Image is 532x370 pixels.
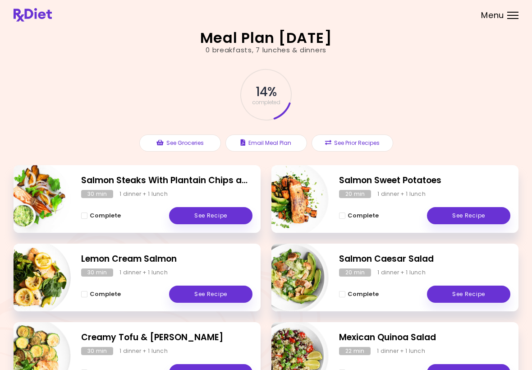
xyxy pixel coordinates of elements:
[90,291,121,298] span: Complete
[119,347,168,355] div: 1 dinner + 1 lunch
[254,240,329,315] img: Info - Salmon Caesar Salad
[169,286,252,303] a: See Recipe - Lemon Cream Salmon
[339,210,379,221] button: Complete - Salmon Sweet Potatoes
[139,134,221,152] button: See Groceries
[339,268,371,277] div: 20 min
[81,210,121,221] button: Complete - Salmon Steaks With Plantain Chips and Guacamole
[339,331,510,344] h2: Mexican Quinoa Salad
[377,268,426,277] div: 1 dinner + 1 lunch
[14,8,52,22] img: RxDiet
[225,134,307,152] button: Email Meal Plan
[256,84,276,100] span: 14 %
[339,190,371,198] div: 20 min
[119,190,168,198] div: 1 dinner + 1 lunch
[169,207,252,224] a: See Recipe - Salmon Steaks With Plantain Chips and Guacamole
[339,174,510,187] h2: Salmon Sweet Potatoes
[427,286,510,303] a: See Recipe - Salmon Caesar Salad
[339,347,371,355] div: 22 min
[81,253,252,266] h2: Lemon Cream Salmon
[206,45,326,55] div: 0 breakfasts , 7 lunches & dinners
[254,162,329,236] img: Info - Salmon Sweet Potatoes
[119,268,168,277] div: 1 dinner + 1 lunch
[348,212,379,219] span: Complete
[481,11,504,19] span: Menu
[339,253,510,266] h2: Salmon Caesar Salad
[200,31,332,45] h2: Meal Plan [DATE]
[81,347,113,355] div: 30 min
[427,207,510,224] a: See Recipe - Salmon Sweet Potatoes
[339,289,379,300] button: Complete - Salmon Caesar Salad
[81,289,121,300] button: Complete - Lemon Cream Salmon
[81,190,113,198] div: 30 min
[81,174,252,187] h2: Salmon Steaks With Plantain Chips and Guacamole
[377,190,426,198] div: 1 dinner + 1 lunch
[348,291,379,298] span: Complete
[312,134,393,152] button: See Prior Recipes
[81,268,113,277] div: 30 min
[377,347,425,355] div: 1 dinner + 1 lunch
[90,212,121,219] span: Complete
[252,100,280,105] span: completed
[81,331,252,344] h2: Creamy Tofu & Zucchini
